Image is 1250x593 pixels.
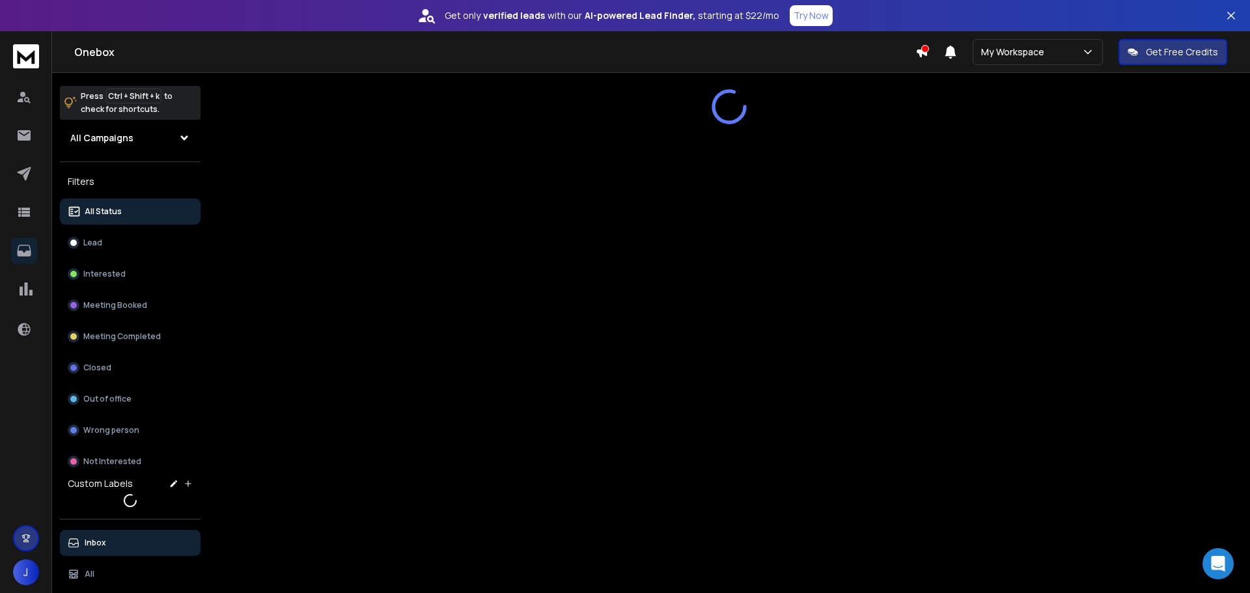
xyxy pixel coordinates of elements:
[13,559,39,585] button: J
[483,9,545,22] strong: verified leads
[70,131,133,145] h1: All Campaigns
[83,331,161,342] p: Meeting Completed
[445,9,779,22] p: Get only with our starting at $22/mo
[60,355,201,381] button: Closed
[60,261,201,287] button: Interested
[85,538,106,548] p: Inbox
[585,9,695,22] strong: AI-powered Lead Finder,
[83,456,141,467] p: Not Interested
[1146,46,1218,59] p: Get Free Credits
[790,5,833,26] button: Try Now
[83,269,126,279] p: Interested
[83,238,102,248] p: Lead
[83,425,139,435] p: Wrong person
[60,530,201,556] button: Inbox
[60,417,201,443] button: Wrong person
[60,199,201,225] button: All Status
[60,172,201,191] h3: Filters
[83,300,147,310] p: Meeting Booked
[60,230,201,256] button: Lead
[60,292,201,318] button: Meeting Booked
[60,125,201,151] button: All Campaigns
[74,44,915,60] h1: Onebox
[60,448,201,475] button: Not Interested
[981,46,1049,59] p: My Workspace
[85,206,122,217] p: All Status
[83,363,111,373] p: Closed
[794,9,829,22] p: Try Now
[83,394,132,404] p: Out of office
[60,386,201,412] button: Out of office
[60,324,201,350] button: Meeting Completed
[68,477,133,490] h3: Custom Labels
[81,90,173,116] p: Press to check for shortcuts.
[106,89,161,103] span: Ctrl + Shift + k
[60,561,201,587] button: All
[1118,39,1227,65] button: Get Free Credits
[13,44,39,68] img: logo
[1202,548,1234,579] div: Open Intercom Messenger
[85,569,94,579] p: All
